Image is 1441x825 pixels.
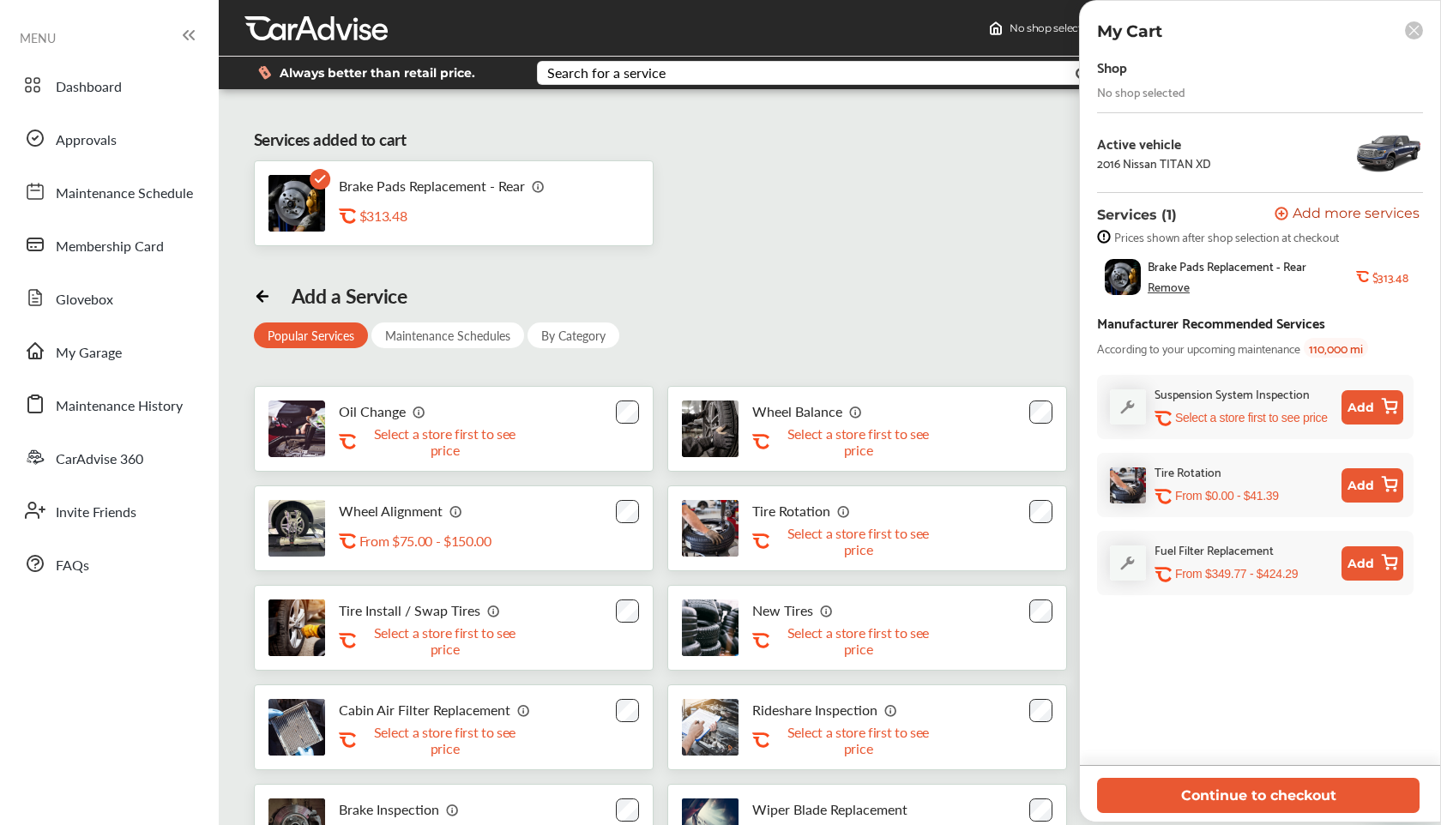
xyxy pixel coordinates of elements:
div: Manufacturer Recommended Services [1097,310,1325,334]
img: new-tires-thumb.jpg [682,599,739,656]
b: $313.48 [1372,270,1408,284]
div: Tire Rotation [1155,461,1221,481]
a: Maintenance History [15,382,202,426]
img: rideshare-visual-inspection-thumb.jpg [682,699,739,756]
a: Invite Friends [15,488,202,533]
p: Tire Rotation [752,503,830,519]
p: From $0.00 - $41.39 [1175,488,1279,504]
span: FAQs [56,555,89,577]
img: info-strock.ef5ea3fe.svg [1097,230,1111,244]
div: Fuel Filter Replacement [1155,539,1274,559]
div: Remove [1148,280,1190,293]
p: From $75.00 - $150.00 [359,533,491,549]
img: wheel-alignment-thumb.jpg [268,500,325,557]
span: Prices shown after shop selection at checkout [1114,230,1339,244]
button: Add [1342,546,1403,581]
img: info_icon_vector.svg [413,405,426,419]
div: Active vehicle [1097,135,1210,151]
span: Invite Friends [56,502,136,524]
img: tire-rotation-thumb.jpg [1110,467,1146,503]
img: info_icon_vector.svg [532,179,546,193]
p: Brake Inspection [339,801,439,817]
span: Membership Card [56,236,164,258]
button: Add [1342,390,1403,425]
button: Continue to checkout [1097,778,1420,813]
img: info_icon_vector.svg [517,703,531,717]
div: Popular Services [254,322,368,348]
p: Select a store first to see price [359,425,531,458]
p: Select a store first to see price [359,724,531,756]
span: No shop selected [1010,21,1094,35]
div: Add a Service [292,284,407,308]
img: info_icon_vector.svg [884,703,898,717]
img: dollor_label_vector.a70140d1.svg [258,65,271,80]
p: Wheel Alignment [339,503,443,519]
a: CarAdvise 360 [15,435,202,479]
div: Search for a service [547,66,666,80]
span: Approvals [56,129,117,152]
span: Maintenance Schedule [56,183,193,205]
img: brake-pads-replacement-thumb.jpg [268,175,325,232]
div: Maintenance Schedules [371,322,524,348]
span: According to your upcoming maintenance [1097,338,1300,358]
a: Add more services [1275,207,1423,223]
span: Brake Pads Replacement - Rear [1148,259,1306,273]
p: Select a store first to see price [773,525,944,557]
a: Dashboard [15,63,202,107]
p: Select a store first to see price [773,724,944,756]
a: Membership Card [15,222,202,267]
p: Select a store first to see price [773,624,944,657]
img: info_icon_vector.svg [820,604,834,617]
p: My Cart [1097,21,1162,41]
img: default_wrench_icon.d1a43860.svg [1110,389,1146,425]
p: Select a store first to see price [773,425,944,458]
img: oil-change-thumb.jpg [268,400,325,457]
span: Maintenance History [56,395,183,418]
img: info_icon_vector.svg [849,405,863,419]
img: cabin-air-filter-replacement-thumb.jpg [268,699,325,756]
img: header-home-logo.8d720a4f.svg [989,21,1003,35]
img: tire-rotation-thumb.jpg [682,500,739,557]
span: Glovebox [56,289,113,311]
a: Glovebox [15,275,202,320]
div: By Category [528,322,619,348]
span: Add more services [1293,207,1420,223]
div: Suspension System Inspection [1155,383,1310,403]
p: Rideshare Inspection [752,702,877,718]
span: Dashboard [56,76,122,99]
button: Add more services [1275,207,1420,223]
span: My Garage [56,342,122,364]
a: Approvals [15,116,202,160]
button: Add [1342,468,1403,503]
div: Services added to cart [254,128,407,152]
p: Oil Change [339,403,406,419]
div: No shop selected [1097,85,1185,99]
span: CarAdvise 360 [56,449,143,471]
p: Wheel Balance [752,403,842,419]
p: Brake Pads Replacement - Rear [339,178,525,194]
p: Select a store first to see price [1175,410,1328,426]
span: MENU [20,31,56,45]
img: tire-wheel-balance-thumb.jpg [682,400,739,457]
img: default_wrench_icon.d1a43860.svg [1110,545,1146,581]
div: $313.48 [359,208,531,224]
a: FAQs [15,541,202,586]
p: From $349.77 - $424.29 [1175,566,1298,582]
img: info_icon_vector.svg [449,504,463,518]
p: Cabin Air Filter Replacement [339,702,510,718]
p: Tire Install / Swap Tires [339,602,480,618]
img: 11043_st0640_046.jpg [1354,127,1423,178]
img: brake-pads-replacement-thumb.jpg [1105,259,1141,295]
img: info_icon_vector.svg [837,504,851,518]
span: Always better than retail price. [280,67,475,79]
p: Select a store first to see price [359,624,531,657]
div: Shop [1097,55,1127,78]
img: info_icon_vector.svg [446,803,460,816]
a: My Garage [15,328,202,373]
img: tire-install-swap-tires-thumb.jpg [268,599,325,656]
div: 2016 Nissan TITAN XD [1097,156,1210,170]
p: Services (1) [1097,207,1177,223]
img: info_icon_vector.svg [487,604,501,617]
p: New Tires [752,602,813,618]
span: 110,000 mi [1304,338,1368,358]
